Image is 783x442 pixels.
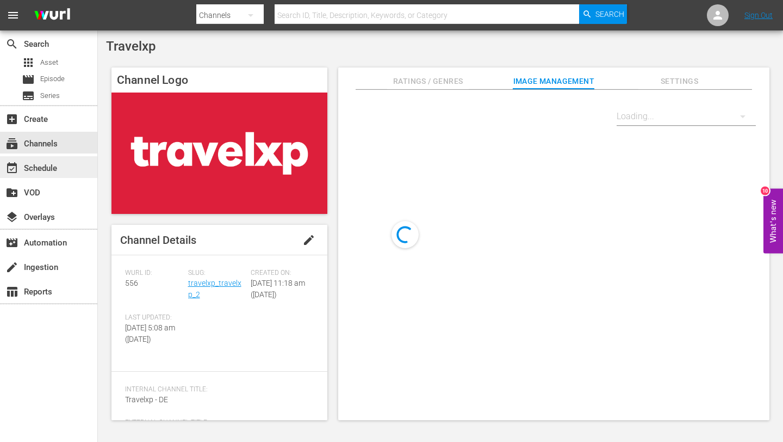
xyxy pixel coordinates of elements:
span: Ingestion [5,261,18,274]
img: ans4CAIJ8jUAAAAAAAAAAAAAAAAAAAAAAAAgQb4GAAAAAAAAAAAAAAAAAAAAAAAAJMjXAAAAAAAAAAAAAAAAAAAAAAAAgAT5G... [26,3,78,28]
span: External Channel Title: [125,419,308,427]
span: Schedule [5,162,18,175]
span: 556 [125,279,138,287]
button: Search [579,4,627,24]
span: Search [595,4,624,24]
span: Created On: [251,269,308,278]
button: Open Feedback Widget [763,189,783,254]
span: Channels [5,137,18,150]
h4: Channel Logo [111,67,327,93]
span: Settings [638,75,720,88]
span: Create [5,113,18,126]
span: Wurl ID: [125,269,183,278]
span: Travelxp [106,39,156,54]
button: edit [296,227,322,253]
span: Series [22,89,35,102]
span: Travelxp - DE [125,395,168,404]
span: Asset [40,57,58,68]
span: [DATE] 5:08 am ([DATE]) [125,323,175,343]
span: Search [5,38,18,51]
span: Automation [5,236,18,249]
span: VOD [5,186,18,199]
span: Channel Details [120,234,196,247]
span: edit [302,234,315,247]
span: Slug: [188,269,246,278]
span: [DATE] 11:18 am ([DATE]) [251,279,305,299]
span: Episode [40,73,65,84]
span: Overlays [5,211,18,224]
span: Internal Channel Title: [125,385,308,394]
span: Image Management [513,75,594,88]
a: travelxp_travelxp_2 [188,279,241,299]
span: Episode [22,73,35,86]
span: Ratings / Genres [387,75,469,88]
span: menu [7,9,20,22]
span: Series [40,90,60,101]
span: Asset [22,56,35,69]
img: Travelxp [111,93,327,214]
span: Last Updated: [125,314,183,322]
a: Sign Out [744,11,773,20]
span: Reports [5,285,18,298]
div: 10 [761,187,769,195]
